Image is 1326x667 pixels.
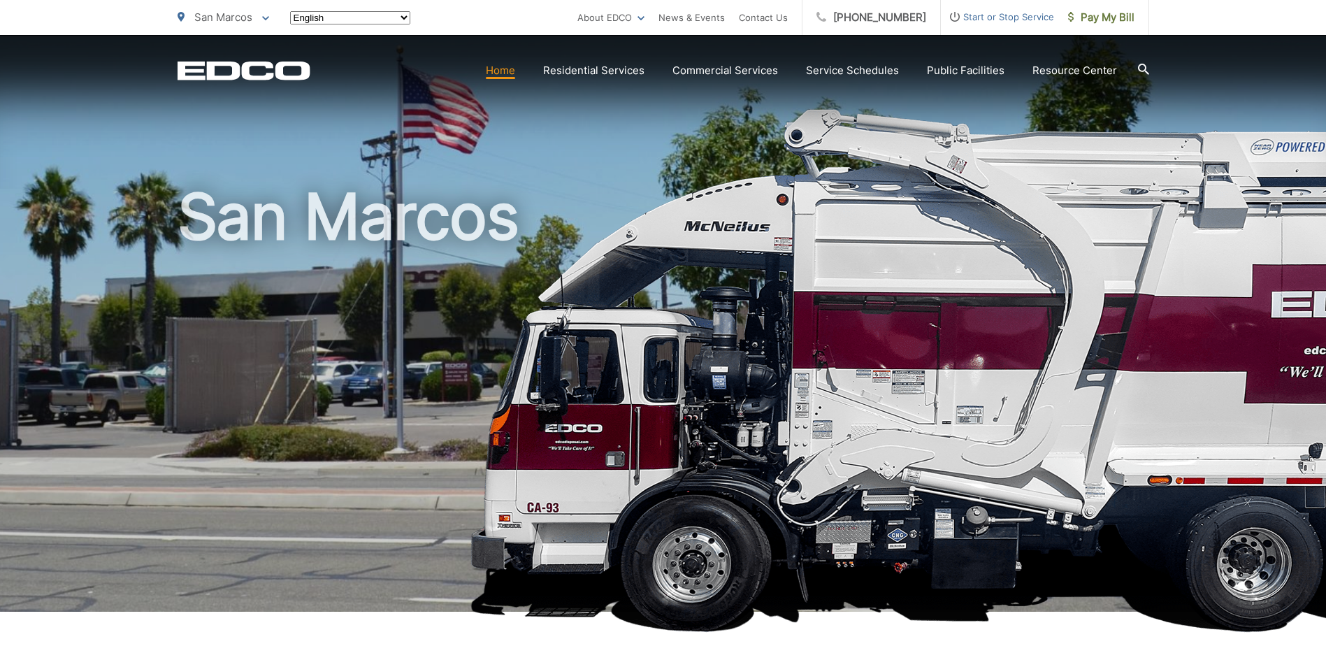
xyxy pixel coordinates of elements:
[194,10,252,24] span: San Marcos
[290,11,410,24] select: Select a language
[486,62,515,79] a: Home
[739,9,788,26] a: Contact Us
[178,182,1149,624] h1: San Marcos
[806,62,899,79] a: Service Schedules
[543,62,644,79] a: Residential Services
[178,61,310,80] a: EDCD logo. Return to the homepage.
[672,62,778,79] a: Commercial Services
[658,9,725,26] a: News & Events
[1068,9,1134,26] span: Pay My Bill
[577,9,644,26] a: About EDCO
[927,62,1004,79] a: Public Facilities
[1032,62,1117,79] a: Resource Center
